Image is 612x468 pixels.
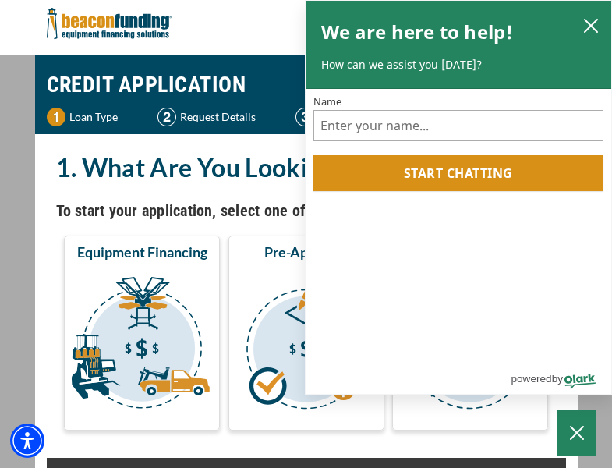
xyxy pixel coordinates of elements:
[313,110,604,141] input: Name
[232,268,381,424] img: Pre-Approval
[64,236,220,431] button: Equipment Financing
[67,268,217,424] img: Equipment Financing
[56,150,557,186] h2: 1. What Are You Looking For?
[10,424,44,458] div: Accessibility Menu
[511,369,551,388] span: powered
[56,197,557,224] h4: To start your application, select one of the three options below.
[321,57,596,73] p: How can we assist you [DATE]?
[511,367,611,394] a: Powered by Olark
[228,236,384,431] button: Pre-Approval
[578,14,603,36] button: close chatbox
[180,108,256,126] p: Request Details
[321,16,514,48] h2: We are here to help!
[313,155,604,191] button: Start chatting
[313,97,604,107] label: Name
[557,409,596,456] button: Close Chatbox
[47,108,65,126] img: Step 1
[77,243,207,261] span: Equipment Financing
[157,108,176,126] img: Step 2
[47,62,566,108] h1: CREDIT APPLICATION
[69,108,118,126] p: Loan Type
[552,369,563,388] span: by
[264,243,348,261] span: Pre-Approval
[295,108,314,126] img: Step 3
